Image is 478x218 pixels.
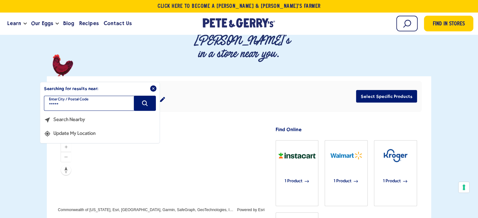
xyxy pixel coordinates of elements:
span: Learn [7,19,21,27]
button: Open the dropdown menu for Learn [24,23,27,25]
a: Our Eggs [29,15,56,32]
span: Recipes [79,19,98,27]
a: Learn [5,15,24,32]
input: Search [396,16,418,31]
button: Your consent preferences for tracking technologies [459,182,469,193]
span: Blog [63,19,74,27]
a: Find in Stores [424,16,473,31]
button: Open the dropdown menu for Our Eggs [56,23,59,25]
span: Contact Us [104,19,132,27]
span: Find in Stores [433,20,465,29]
a: Contact Us [101,15,134,32]
a: Blog [61,15,77,32]
span: Our Eggs [31,19,53,27]
a: Recipes [77,15,101,32]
